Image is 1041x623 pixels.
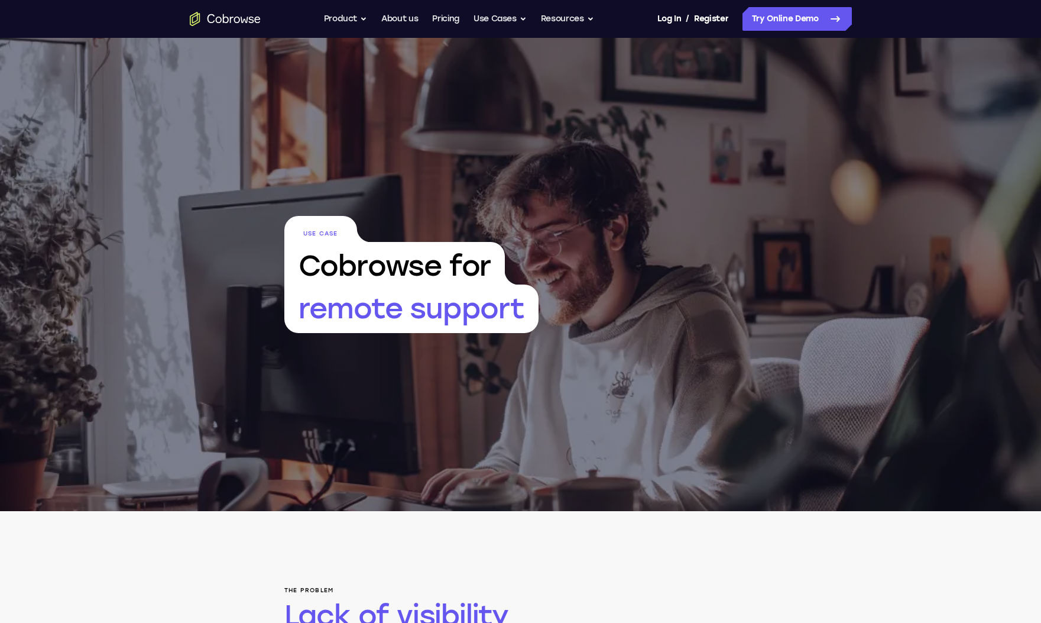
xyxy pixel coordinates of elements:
[284,587,757,594] span: The problem
[190,12,261,26] a: Go to the home page
[541,7,594,31] button: Resources
[381,7,418,31] a: About us
[284,216,357,242] span: Use Case
[284,285,539,333] span: remote support
[742,7,852,31] a: Try Online Demo
[657,7,681,31] a: Log In
[324,7,368,31] button: Product
[474,7,527,31] button: Use Cases
[694,7,728,31] a: Register
[686,12,689,26] span: /
[432,7,459,31] a: Pricing
[284,242,505,285] span: Cobrowse for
